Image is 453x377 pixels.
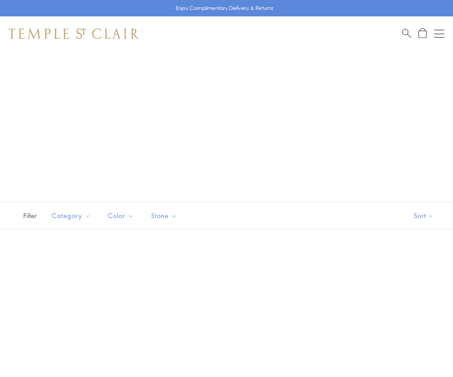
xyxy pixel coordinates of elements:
a: Open Shopping Bag [418,28,427,39]
a: Search [402,28,411,39]
button: Color [101,206,140,225]
span: Category [47,210,97,221]
button: Open navigation [434,29,444,39]
p: Enjoy Complimentary Delivery & Returns [176,4,274,13]
span: Color [104,210,140,221]
button: Show sort by [394,203,453,229]
span: Stone [147,210,184,221]
button: Category [45,206,97,225]
button: Stone [145,206,184,225]
img: Temple St. Clair [9,29,139,39]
